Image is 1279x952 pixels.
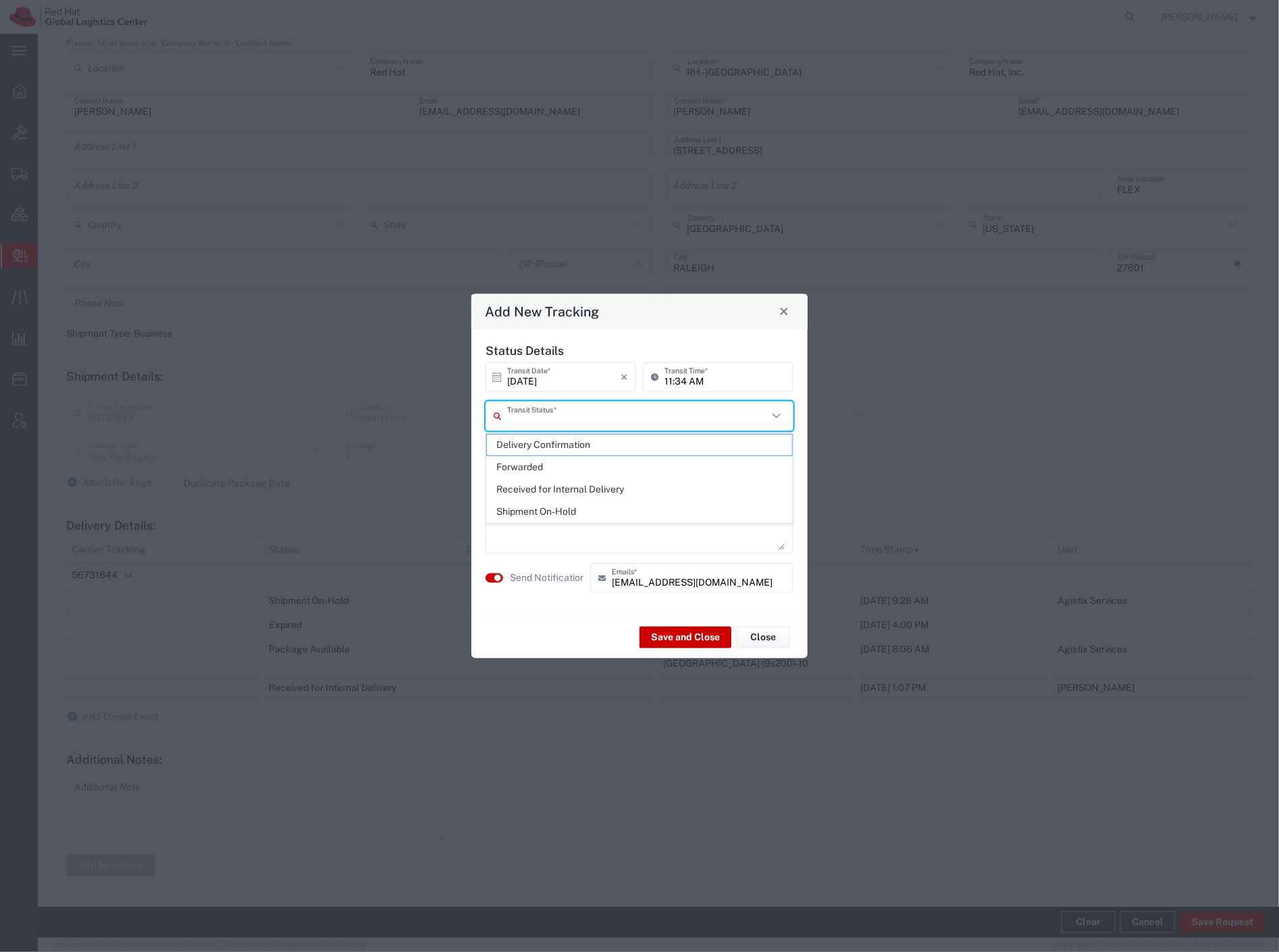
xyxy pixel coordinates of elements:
[486,302,600,321] h4: Add New Tracking
[487,435,792,455] span: Delivery Confirmation
[775,302,793,320] button: Close
[487,479,792,500] span: Received for Internal Delivery
[487,457,792,478] span: Forwarded
[621,366,628,387] i: ×
[487,501,792,522] span: Shipment On-Hold
[486,343,793,357] h5: Status Details
[736,627,790,648] button: Close
[639,627,731,648] button: Save and Close
[510,571,585,585] label: Send Notification
[510,571,583,585] agx-label: Send Notification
